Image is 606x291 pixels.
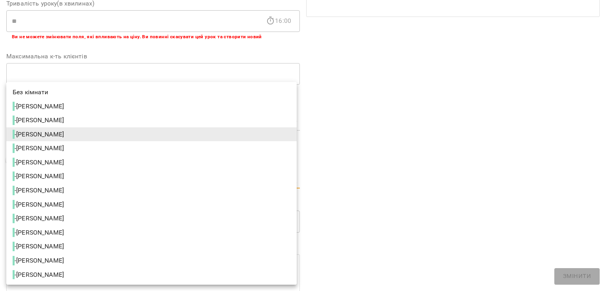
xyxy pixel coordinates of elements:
span: - [PERSON_NAME] [13,256,65,265]
span: - [PERSON_NAME] [13,130,65,139]
li: Без кімнати [6,85,297,99]
span: - [PERSON_NAME] [13,116,65,125]
span: - [PERSON_NAME] [13,228,65,237]
span: - [PERSON_NAME] [13,270,65,280]
span: - [PERSON_NAME] [13,200,65,209]
span: - [PERSON_NAME] [13,102,65,111]
span: - [PERSON_NAME] [13,186,65,195]
span: - [PERSON_NAME] [13,158,65,167]
span: - [PERSON_NAME] [13,144,65,153]
span: - [PERSON_NAME] [13,242,65,251]
span: - [PERSON_NAME] [13,172,65,181]
span: - [PERSON_NAME] [13,214,65,223]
